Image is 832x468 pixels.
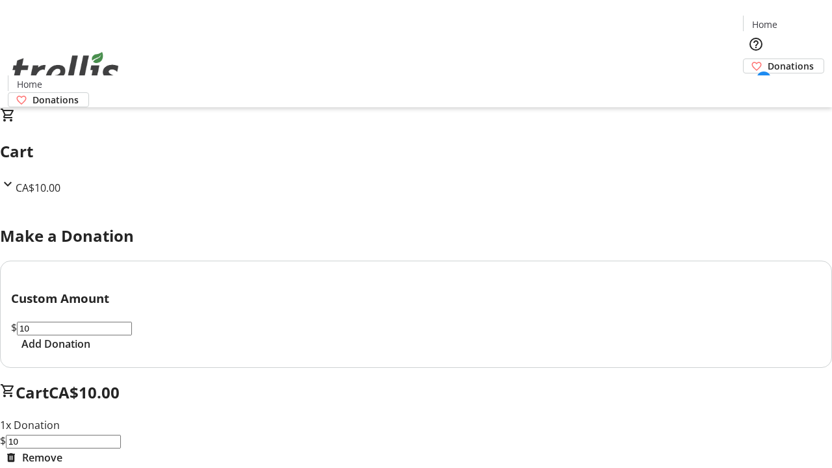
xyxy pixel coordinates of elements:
span: Donations [768,59,814,73]
img: Orient E2E Organization wBa3285Z0h's Logo [8,38,123,103]
span: $ [11,320,17,335]
input: Donation Amount [6,435,121,448]
button: Cart [743,73,769,99]
span: Donations [32,93,79,107]
span: Remove [22,450,62,465]
span: Home [752,18,777,31]
h3: Custom Amount [11,289,821,307]
button: Add Donation [11,336,101,352]
input: Donation Amount [17,322,132,335]
a: Donations [8,92,89,107]
span: CA$10.00 [49,382,120,403]
span: Home [17,77,42,91]
a: Donations [743,58,824,73]
span: Add Donation [21,336,90,352]
span: CA$10.00 [16,181,60,195]
a: Home [744,18,785,31]
a: Home [8,77,50,91]
button: Help [743,31,769,57]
